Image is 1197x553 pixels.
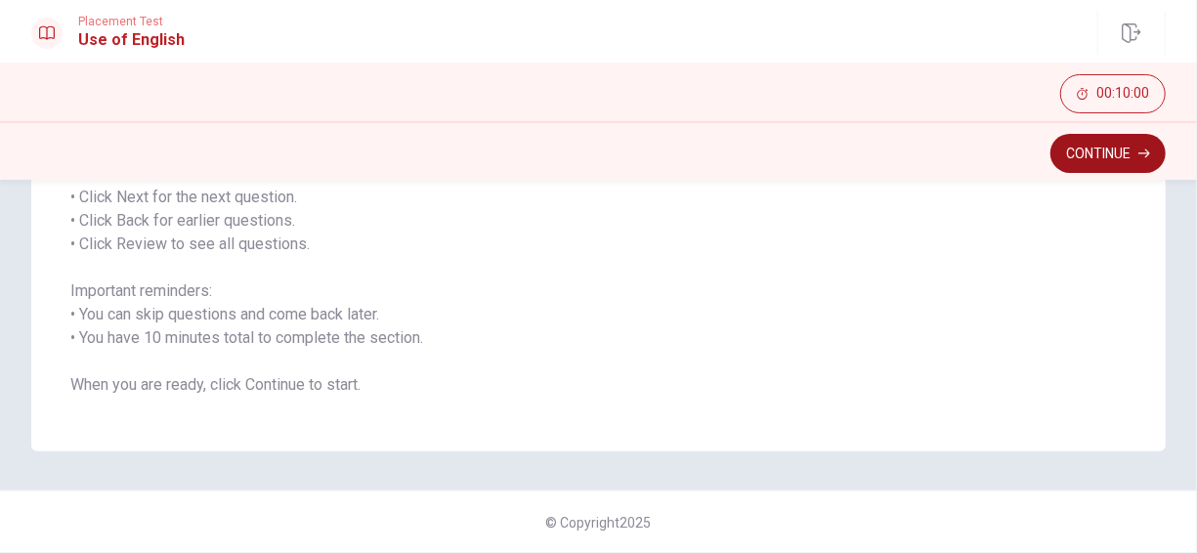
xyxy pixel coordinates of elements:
span: © Copyright 2025 [546,515,652,531]
button: Continue [1050,134,1166,173]
span: You will answer 30 questions in total: • 15 grammar questions • 15 vocabulary questions You have ... [70,21,1127,397]
span: 00:10:00 [1096,86,1149,102]
span: Placement Test [78,15,185,28]
button: 00:10:00 [1060,74,1166,113]
h1: Use of English [78,28,185,52]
